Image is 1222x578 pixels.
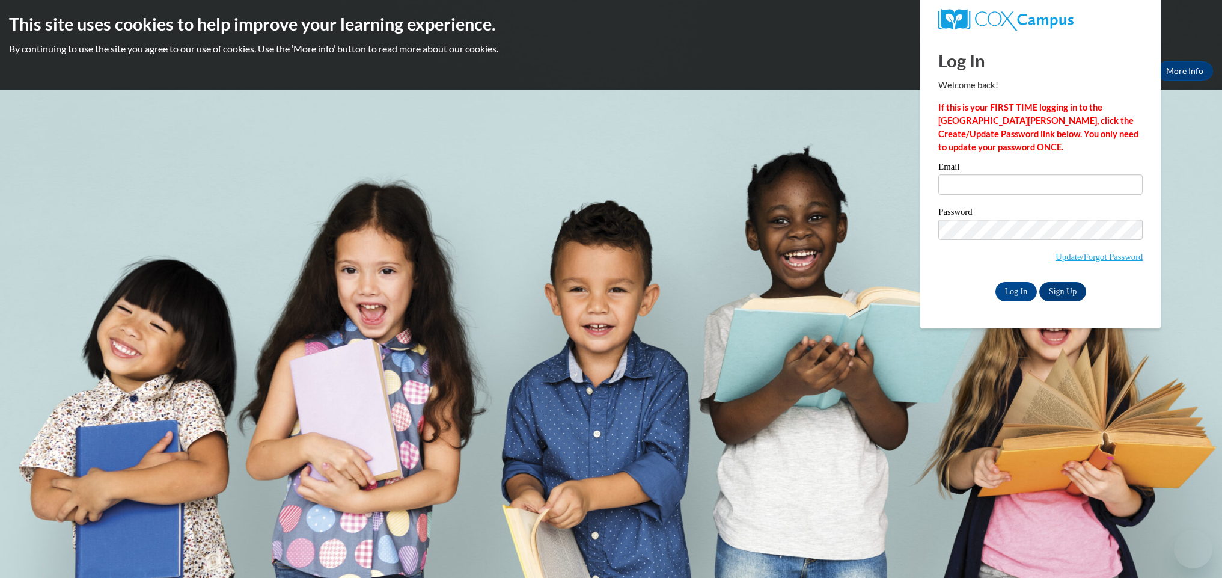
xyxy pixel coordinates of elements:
label: Password [938,208,1143,220]
p: By continuing to use the site you agree to our use of cookies. Use the ‘More info’ button to read... [9,42,1213,55]
input: Log In [995,282,1037,301]
h2: This site uses cookies to help improve your learning experience. [9,12,1213,36]
a: Sign Up [1039,282,1086,301]
a: COX Campus [938,9,1143,31]
a: More Info [1156,61,1213,81]
strong: If this is your FIRST TIME logging in to the [GEOGRAPHIC_DATA][PERSON_NAME], click the Create/Upd... [938,102,1138,152]
a: Update/Forgot Password [1056,252,1143,262]
h1: Log In [938,48,1143,73]
label: Email [938,162,1143,174]
img: COX Campus [938,9,1073,31]
iframe: Button to launch messaging window [1174,530,1212,568]
p: Welcome back! [938,79,1143,92]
